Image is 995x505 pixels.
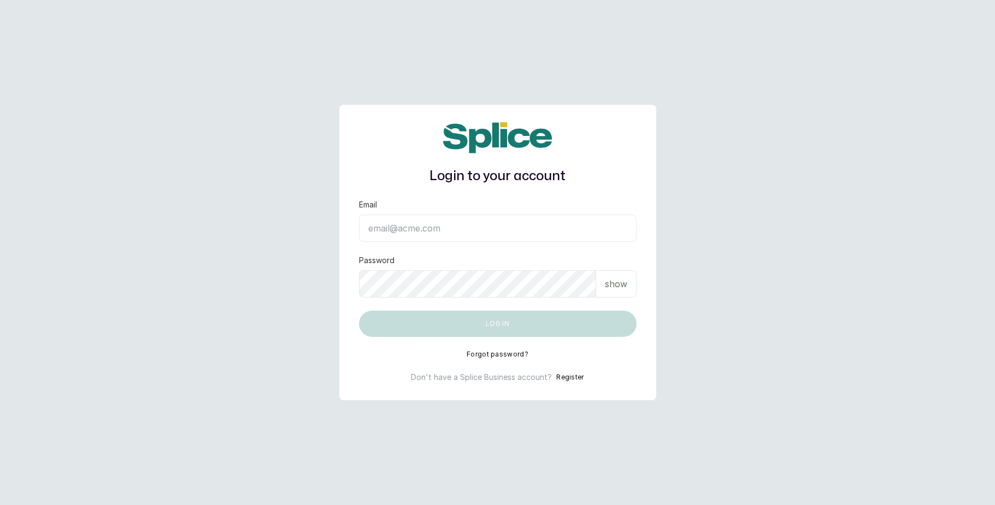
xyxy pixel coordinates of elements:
[605,277,627,290] p: show
[411,372,552,383] p: Don't have a Splice Business account?
[359,167,637,186] h1: Login to your account
[359,215,637,242] input: email@acme.com
[556,372,584,383] button: Register
[467,350,528,359] button: Forgot password?
[359,311,637,337] button: Log in
[359,255,395,266] label: Password
[359,199,377,210] label: Email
